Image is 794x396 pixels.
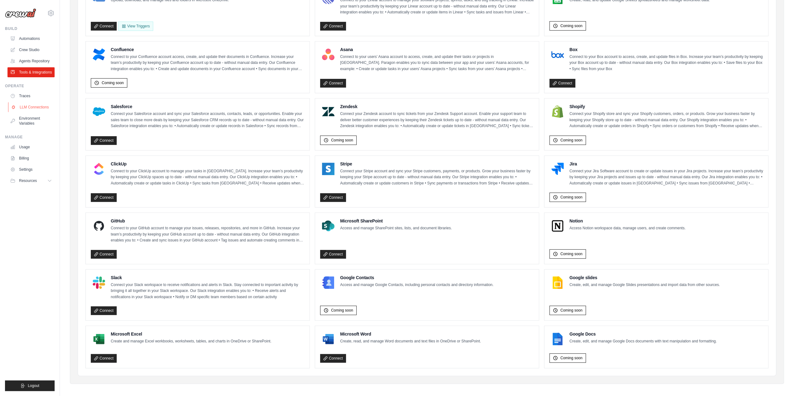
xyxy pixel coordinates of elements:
[560,195,582,200] span: Coming soon
[7,113,55,128] a: Environment Variables
[93,105,105,118] img: Salesforce Logo
[91,22,117,31] a: Connect
[569,103,763,110] h4: Shopify
[551,276,564,289] img: Google slides Logo
[569,168,763,187] p: Connect your Jira Software account to create or update issues in your Jira projects. Increase you...
[569,331,717,337] h4: Google Docs
[322,333,334,345] img: Microsoft Word Logo
[322,48,334,61] img: Asana Logo
[551,48,564,61] img: Box Logo
[340,282,494,288] p: Access and manage Google Contacts, including personal contacts and directory information.
[340,225,452,231] p: Access and manage SharePoint sites, lists, and document libraries.
[7,153,55,163] a: Billing
[320,193,346,202] a: Connect
[340,161,534,167] h4: Stripe
[111,338,271,345] p: Create and manage Excel workbooks, worksheets, tables, and charts in OneDrive or SharePoint.
[569,282,720,288] p: Create, edit, and manage Google Slides presentations and import data from other sources.
[320,250,346,259] a: Connect
[19,178,37,183] span: Resources
[322,220,334,232] img: Microsoft SharePoint Logo
[93,48,105,61] img: Confluence Logo
[7,56,55,66] a: Agents Repository
[551,105,564,118] img: Shopify Logo
[569,161,763,167] h4: Jira
[111,111,304,129] p: Connect your Salesforce account and sync your Salesforce accounts, contacts, leads, or opportunit...
[340,331,481,337] h4: Microsoft Word
[7,142,55,152] a: Usage
[560,138,582,143] span: Coming soon
[111,218,304,224] h4: GitHub
[111,168,304,187] p: Connect to your ClickUp account to manage your tasks in [GEOGRAPHIC_DATA]. Increase your team’s p...
[93,333,105,345] img: Microsoft Excel Logo
[7,34,55,44] a: Automations
[93,276,105,289] img: Slack Logo
[340,54,534,72] p: Connect to your users’ Asana account to access, create, and update their tasks or projects in [GE...
[111,282,304,300] p: Connect your Slack workspace to receive notifications and alerts in Slack. Stay connected to impo...
[320,22,346,31] a: Connect
[91,250,117,259] a: Connect
[340,168,534,187] p: Connect your Stripe account and sync your Stripe customers, payments, or products. Grow your busi...
[569,46,763,53] h4: Box
[340,218,452,224] h4: Microsoft SharePoint
[569,338,717,345] p: Create, edit, and manage Google Docs documents with text manipulation and formatting.
[91,193,117,202] a: Connect
[5,8,36,18] img: Logo
[551,333,564,345] img: Google Docs Logo
[91,136,117,145] a: Connect
[320,354,346,363] a: Connect
[560,308,582,313] span: Coming soon
[569,274,720,281] h4: Google slides
[5,83,55,88] div: Operate
[551,220,564,232] img: Notion Logo
[340,46,534,53] h4: Asana
[340,111,534,129] p: Connect your Zendesk account to sync tickets from your Zendesk Support account. Enable your suppo...
[111,274,304,281] h4: Slack
[569,218,685,224] h4: Notion
[5,380,55,391] button: Logout
[7,165,55,174] a: Settings
[8,102,55,112] a: LLM Connections
[331,138,353,143] span: Coming soon
[560,355,582,360] span: Coming soon
[322,163,334,175] img: Stripe Logo
[569,225,685,231] p: Access Notion workspace data, manage users, and create comments.
[7,67,55,77] a: Tools & Integrations
[7,176,55,186] button: Resources
[340,274,494,281] h4: Google Contacts
[28,383,39,388] span: Logout
[5,135,55,140] div: Manage
[7,91,55,101] a: Traces
[320,79,346,88] a: Connect
[340,338,481,345] p: Create, read, and manage Word documents and text files in OneDrive or SharePoint.
[569,54,763,72] p: Connect to your Box account to access, create, and update files in Box. Increase your team’s prod...
[322,276,334,289] img: Google Contacts Logo
[560,23,582,28] span: Coming soon
[91,354,117,363] a: Connect
[331,308,353,313] span: Coming soon
[560,251,582,256] span: Coming soon
[551,163,564,175] img: Jira Logo
[549,79,575,88] a: Connect
[111,161,304,167] h4: ClickUp
[111,225,304,244] p: Connect to your GitHub account to manage your issues, releases, repositories, and more in GitHub....
[93,163,105,175] img: ClickUp Logo
[322,105,334,118] img: Zendesk Logo
[102,80,124,85] span: Coming soon
[111,54,304,72] p: Connect to your Confluence account access, create, and update their documents in Confluence. Incr...
[5,26,55,31] div: Build
[340,103,534,110] h4: Zendesk
[91,306,117,315] a: Connect
[111,103,304,110] h4: Salesforce
[118,21,153,31] : View Triggers
[569,111,763,129] p: Connect your Shopify store and sync your Shopify customers, orders, or products. Grow your busine...
[93,220,105,232] img: GitHub Logo
[7,45,55,55] a: Crew Studio
[111,331,271,337] h4: Microsoft Excel
[111,46,304,53] h4: Confluence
